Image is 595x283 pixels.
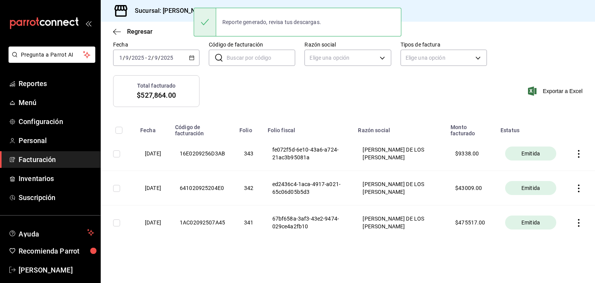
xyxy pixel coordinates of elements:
[235,205,263,240] th: 341
[123,55,125,61] span: /
[263,171,354,205] th: ed2436c4-1aca-4917-a021-65c06d05b5d3
[137,82,176,90] h3: Total facturado
[113,42,199,47] label: Fecha
[85,20,91,26] button: open_drawer_menu
[170,136,235,171] th: 16E0209256D3AB
[19,154,94,165] span: Facturación
[496,119,566,136] th: Estatus
[158,55,160,61] span: /
[170,171,235,205] th: 641020925204E0
[19,78,94,89] span: Reportes
[263,136,354,171] th: fe072f5d-6e10-43a6-a724-21ac3b95081a
[136,205,170,240] th: [DATE]
[19,173,94,184] span: Inventarios
[209,42,295,47] label: Código de facturación
[160,55,174,61] input: ----
[5,56,95,64] a: Pregunta a Parrot AI
[137,90,175,100] span: $527,864.00
[19,192,94,203] span: Suscripción
[19,116,94,127] span: Configuración
[518,219,543,226] span: Emitida
[119,55,123,61] input: --
[154,55,158,61] input: --
[401,42,487,47] label: Tipos de factura
[145,55,147,61] span: -
[401,50,487,66] div: Elige una opción
[170,205,235,240] th: 1AC02092507A45
[131,55,144,61] input: ----
[518,184,543,192] span: Emitida
[136,119,170,136] th: Fecha
[148,55,151,61] input: --
[136,136,170,171] th: [DATE]
[446,119,496,136] th: Monto facturado
[125,55,129,61] input: --
[129,6,331,16] h3: Sucursal: [PERSON_NAME] Ristorante Italiano ([GEOGRAPHIC_DATA])
[151,55,154,61] span: /
[235,119,263,136] th: Folio
[227,50,295,66] input: Buscar por código
[263,205,354,240] th: 67bf658a-3af3-43e2-9474-029ce4a2fb10
[353,136,446,171] th: [PERSON_NAME] DE LOS [PERSON_NAME]
[263,119,354,136] th: Folio fiscal
[304,50,391,66] div: Elige una opción
[19,135,94,146] span: Personal
[216,14,327,31] div: Reporte generado, revisa tus descargas.
[19,265,94,275] span: [PERSON_NAME]
[127,28,153,35] span: Regresar
[9,47,95,63] button: Pregunta a Parrot AI
[353,205,446,240] th: [PERSON_NAME] DE LOS [PERSON_NAME]
[19,228,84,237] span: Ayuda
[518,150,543,157] span: Emitida
[21,51,83,59] span: Pregunta a Parrot AI
[136,171,170,205] th: [DATE]
[446,205,496,240] th: $ 475517.00
[530,86,583,96] button: Exportar a Excel
[235,136,263,171] th: 343
[129,55,131,61] span: /
[446,171,496,205] th: $ 43009.00
[19,97,94,108] span: Menú
[446,136,496,171] th: $ 9338.00
[170,119,235,136] th: Código de facturación
[353,119,446,136] th: Razón social
[113,28,153,35] button: Regresar
[235,171,263,205] th: 342
[304,42,391,47] label: Razón social
[19,246,94,256] span: Recomienda Parrot
[353,171,446,205] th: [PERSON_NAME] DE LOS [PERSON_NAME]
